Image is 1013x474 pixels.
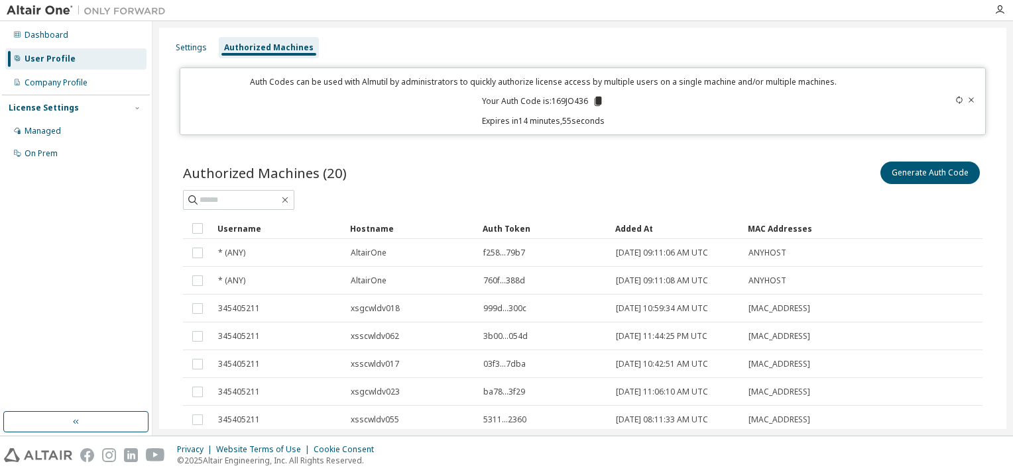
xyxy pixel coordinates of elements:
[351,248,387,258] span: AltairOne
[483,303,526,314] span: 999d...300c
[483,275,525,286] span: 760f...388d
[25,77,88,88] div: Company Profile
[351,303,400,314] span: xsgcwldv018
[483,387,525,397] span: ba78...3f29
[616,331,707,342] span: [DATE] 11:44:25 PM UTC
[25,126,61,136] div: Managed
[351,414,399,425] span: xsscwldv055
[9,103,79,113] div: License Settings
[351,387,400,397] span: xsgcwldv023
[177,455,382,466] p: © 2025 Altair Engineering, Inc. All Rights Reserved.
[188,115,898,126] p: Expires in 14 minutes, 55 seconds
[146,448,165,462] img: youtube.svg
[80,448,94,462] img: facebook.svg
[483,248,525,258] span: f258...79b7
[616,387,708,397] span: [DATE] 11:06:10 AM UTC
[218,331,260,342] span: 345405211
[483,359,526,369] span: 03f3...7dba
[351,359,399,369] span: xsscwldv017
[183,164,347,182] span: Authorized Machines (20)
[748,275,786,286] span: ANYHOST
[748,218,837,239] div: MAC Addresses
[615,218,737,239] div: Added At
[188,76,898,87] p: Auth Codes can be used with Almutil by administrators to quickly authorize license access by mult...
[177,444,216,455] div: Privacy
[218,414,260,425] span: 345405211
[25,30,68,40] div: Dashboard
[351,275,387,286] span: AltairOne
[25,54,76,64] div: User Profile
[482,95,604,107] p: Your Auth Code is: 169JO436
[616,303,708,314] span: [DATE] 10:59:34 AM UTC
[218,359,260,369] span: 345405211
[748,248,786,258] span: ANYHOST
[176,42,207,53] div: Settings
[102,448,116,462] img: instagram.svg
[483,218,605,239] div: Auth Token
[748,303,810,314] span: [MAC_ADDRESS]
[350,218,472,239] div: Hostname
[880,162,980,184] button: Generate Auth Code
[616,248,708,258] span: [DATE] 09:11:06 AM UTC
[224,42,314,53] div: Authorized Machines
[616,359,708,369] span: [DATE] 10:42:51 AM UTC
[216,444,314,455] div: Website Terms of Use
[218,303,260,314] span: 345405211
[616,275,708,286] span: [DATE] 09:11:08 AM UTC
[748,359,810,369] span: [MAC_ADDRESS]
[314,444,382,455] div: Cookie Consent
[124,448,138,462] img: linkedin.svg
[4,448,72,462] img: altair_logo.svg
[483,414,526,425] span: 5311...2360
[351,331,399,342] span: xsscwldv062
[748,331,810,342] span: [MAC_ADDRESS]
[218,275,245,286] span: * (ANY)
[748,414,810,425] span: [MAC_ADDRESS]
[616,414,708,425] span: [DATE] 08:11:33 AM UTC
[217,218,339,239] div: Username
[7,4,172,17] img: Altair One
[218,387,260,397] span: 345405211
[25,148,58,159] div: On Prem
[218,248,245,258] span: * (ANY)
[483,331,528,342] span: 3b00...054d
[748,387,810,397] span: [MAC_ADDRESS]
